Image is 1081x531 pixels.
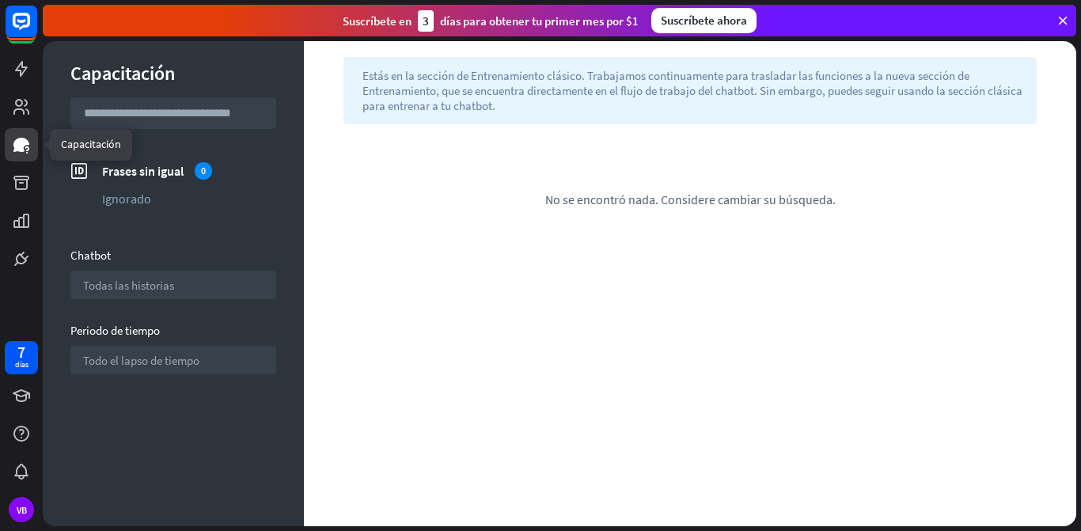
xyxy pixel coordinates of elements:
[102,163,184,179] font: Frases sin igual
[17,504,27,516] font: VB
[545,192,836,207] font: No se encontró nada. Considere cambiar su búsqueda.
[70,323,160,338] font: Periodo de tiempo
[70,61,175,85] font: Capacitación
[5,341,38,374] a: 7 días
[440,13,639,28] font: días para obtener tu primer mes por $1
[17,342,25,362] font: 7
[102,191,151,207] font: Ignorado
[13,6,60,54] button: Abrir el widget de chat LiveChat
[362,68,1022,113] font: Estás en la sección de Entrenamiento clásico. Trabajamos continuamente para trasladar las funcion...
[70,162,88,179] font: frases_no_coincidentes
[423,13,429,28] font: 3
[83,353,199,368] font: Todo el lapso de tiempo
[201,165,206,176] font: 0
[70,248,111,263] font: Chatbot
[343,13,412,28] font: Suscríbete en
[661,13,747,28] font: Suscríbete ahora
[83,278,174,293] font: Todas las historias
[15,359,28,370] font: días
